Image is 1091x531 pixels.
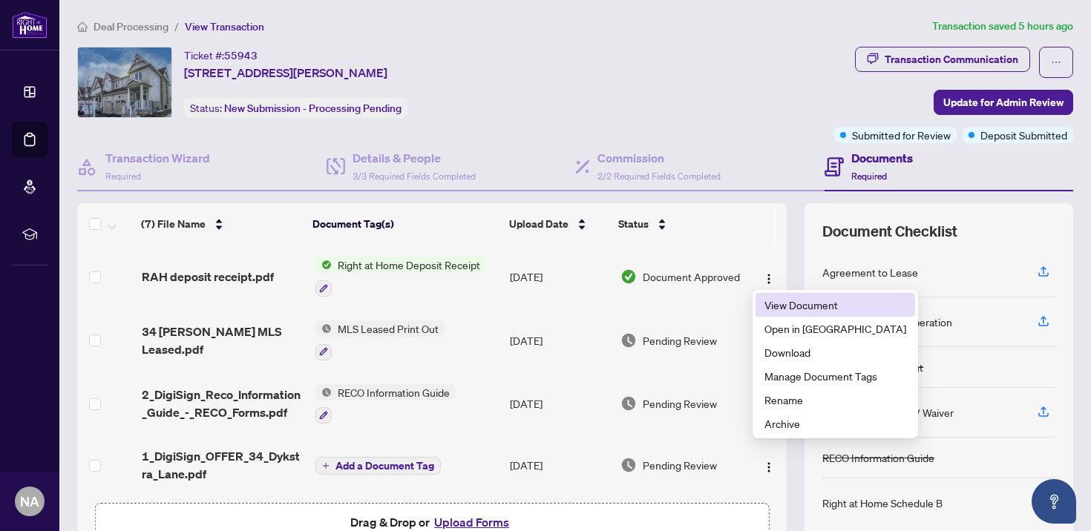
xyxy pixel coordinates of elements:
button: Transaction Communication [855,47,1030,72]
th: (7) File Name [135,203,307,245]
span: New Submission - Processing Pending [224,102,402,115]
button: Logo [757,453,781,477]
span: Pending Review [643,457,717,473]
div: Transaction Communication [885,47,1018,71]
li: / [174,18,179,35]
td: [DATE] [504,309,615,372]
span: 2/2 Required Fields Completed [597,171,721,182]
span: (7) File Name [141,216,206,232]
div: RECO Information Guide [822,449,934,466]
span: plus [322,462,330,469]
span: Pending Review [643,332,717,349]
span: Upload Date [509,216,569,232]
span: MLS Leased Print Out [332,320,445,337]
span: Status [618,216,649,232]
button: Status IconRight at Home Deposit Receipt [315,257,486,297]
article: Transaction saved 5 hours ago [932,18,1073,35]
td: [DATE] [504,245,615,309]
span: Add a Document Tag [335,461,434,471]
img: Status Icon [315,257,332,273]
h4: Transaction Wizard [105,149,210,167]
span: RECO Information Guide [332,384,456,400]
span: Document Checklist [822,221,957,242]
img: IMG-E12357461_1.jpg [78,47,171,117]
img: Document Status [620,268,637,285]
span: Deal Processing [94,20,168,33]
span: 3/3 Required Fields Completed [353,171,476,182]
img: Document Status [620,457,637,473]
span: Manage Document Tags [764,368,906,384]
img: logo [12,11,47,39]
button: Status IconRECO Information Guide [315,384,456,424]
img: Logo [763,461,775,473]
button: Update for Admin Review [934,90,1073,115]
th: Document Tag(s) [307,203,503,245]
button: Open asap [1032,479,1076,524]
div: Agreement to Lease [822,264,918,280]
span: Download [764,344,906,360]
span: View Transaction [185,20,264,33]
td: [DATE] [504,372,615,436]
button: Status IconMLS Leased Print Out [315,320,445,360]
span: RAH deposit receipt.pdf [142,268,274,286]
span: View Document [764,297,906,313]
span: home [77,22,88,32]
button: Add a Document Tag [315,455,441,475]
span: 34 [PERSON_NAME] MLS Leased.pdf [142,323,304,358]
span: Rename [764,392,906,408]
th: Status [612,203,745,245]
span: NA [20,491,39,512]
img: Status Icon [315,384,332,400]
span: 55943 [224,49,258,62]
td: [DATE] [504,435,615,495]
div: Ticket #: [184,47,258,64]
img: Logo [763,273,775,285]
span: [STREET_ADDRESS][PERSON_NAME] [184,64,387,82]
span: 1_DigiSign_OFFER_34_Dykstra_Lane.pdf [142,447,304,483]
span: Pending Review [643,395,717,412]
div: Right at Home Schedule B [822,495,943,511]
span: Right at Home Deposit Receipt [332,257,486,273]
img: Document Status [620,332,637,349]
button: Add a Document Tag [315,457,441,475]
div: Status: [184,98,407,118]
h4: Commission [597,149,721,167]
span: Update for Admin Review [943,90,1064,114]
span: ellipsis [1051,57,1061,67]
img: Document Status [620,395,637,412]
span: Required [851,171,887,182]
h4: Documents [851,149,913,167]
span: Submitted for Review [852,127,951,143]
span: Document Approved [643,268,740,285]
button: Logo [757,265,781,288]
span: Required [105,171,141,182]
span: Deposit Submitted [980,127,1067,143]
img: Status Icon [315,320,332,337]
h4: Details & People [353,149,476,167]
th: Upload Date [503,203,612,245]
span: Archive [764,415,906,432]
span: Open in [GEOGRAPHIC_DATA] [764,320,906,337]
span: 2_DigiSign_Reco_Information_Guide_-_RECO_Forms.pdf [142,386,304,421]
